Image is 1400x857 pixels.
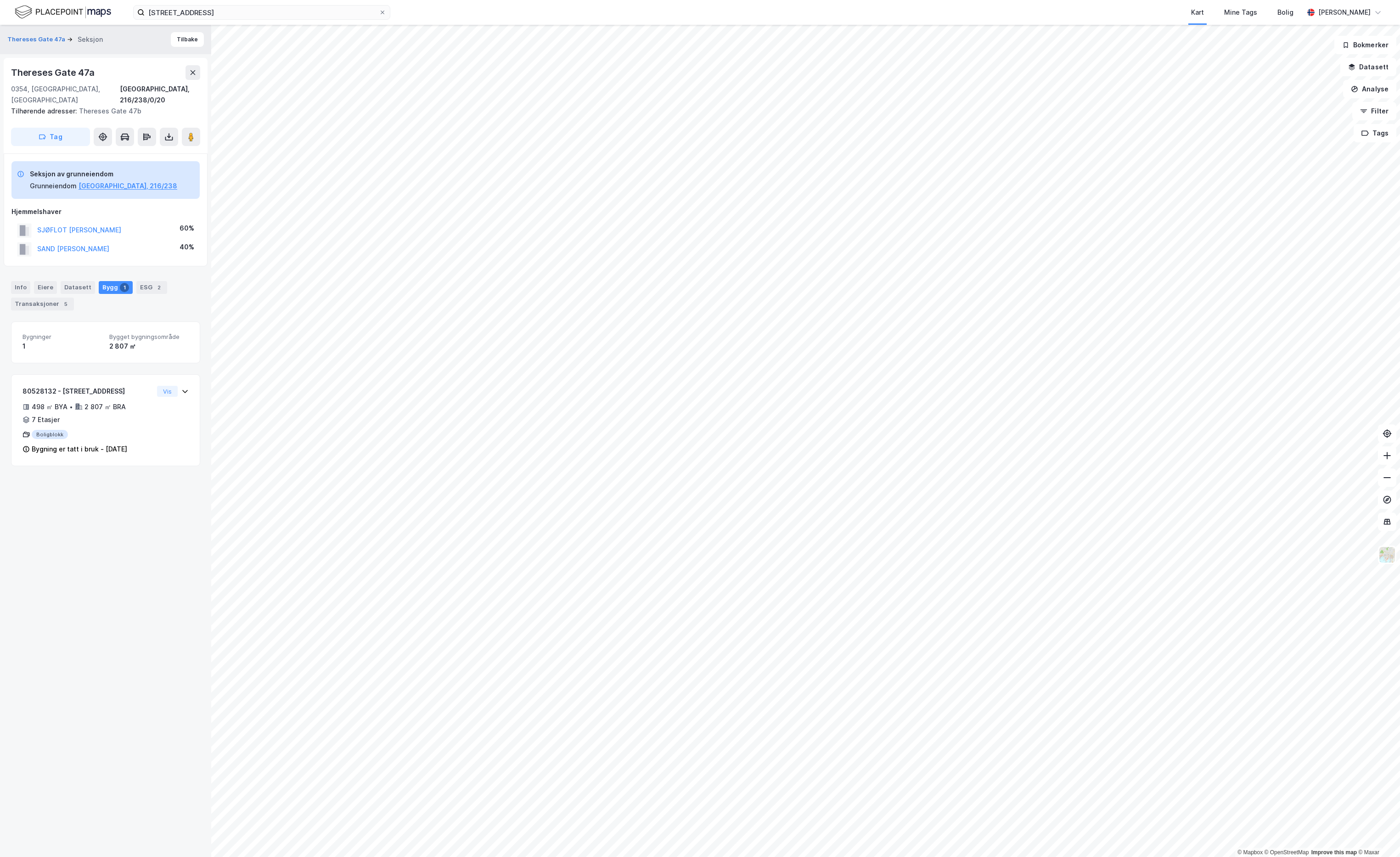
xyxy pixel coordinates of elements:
[61,299,70,309] div: 5
[157,386,178,397] button: Vis
[99,281,133,294] div: Bygg
[84,401,126,412] div: 2 807 ㎡ BRA
[78,34,103,45] div: Seksjon
[11,107,79,115] span: Tilhørende adresser:
[136,281,167,294] div: ESG
[32,414,60,425] div: 7 Etasjer
[1354,813,1400,857] iframe: Chat Widget
[30,180,77,192] div: Grunneiendom
[69,403,73,411] div: •
[15,4,111,20] img: logo.f888ab2527a4732fd821a326f86c7f29.svg
[180,242,194,253] div: 40%
[7,35,67,44] button: Thereses Gate 47a
[1277,7,1293,18] div: Bolig
[32,444,127,455] div: Bygning er tatt i bruk - [DATE]
[1334,36,1396,54] button: Bokmerker
[1378,546,1396,564] img: Z
[30,169,177,180] div: Seksjon av grunneiendom
[120,283,129,292] div: 1
[1237,849,1263,856] a: Mapbox
[1311,849,1357,856] a: Improve this map
[1318,7,1371,18] div: [PERSON_NAME]
[11,106,193,117] div: Thereses Gate 47b
[109,341,189,352] div: 2 807 ㎡
[1191,7,1204,18] div: Kart
[171,32,204,47] button: Tilbake
[1224,7,1257,18] div: Mine Tags
[61,281,95,294] div: Datasett
[180,223,194,234] div: 60%
[11,281,30,294] div: Info
[34,281,57,294] div: Eiere
[11,65,96,80] div: Thereses Gate 47a
[1343,80,1396,98] button: Analyse
[120,84,200,106] div: [GEOGRAPHIC_DATA], 216/238/0/20
[1354,813,1400,857] div: Kontrollprogram for chat
[154,283,163,292] div: 2
[1340,58,1396,76] button: Datasett
[1265,849,1309,856] a: OpenStreetMap
[109,333,189,341] span: Bygget bygningsområde
[145,6,379,19] input: Søk på adresse, matrikkel, gårdeiere, leietakere eller personer
[11,206,200,217] div: Hjemmelshaver
[79,180,177,192] button: [GEOGRAPHIC_DATA], 216/238
[22,333,102,341] span: Bygninger
[22,341,102,352] div: 1
[1354,124,1396,142] button: Tags
[1352,102,1396,120] button: Filter
[11,128,90,146] button: Tag
[22,386,153,397] div: 80528132 - [STREET_ADDRESS]
[11,298,74,310] div: Transaksjoner
[32,401,67,412] div: 498 ㎡ BYA
[11,84,120,106] div: 0354, [GEOGRAPHIC_DATA], [GEOGRAPHIC_DATA]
